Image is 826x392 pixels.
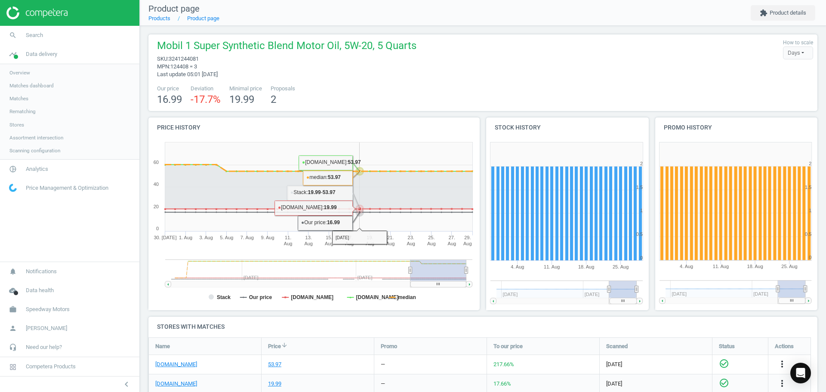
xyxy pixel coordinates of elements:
[493,380,511,387] span: 17.66 %
[26,287,54,294] span: Data health
[154,204,159,209] text: 20
[154,235,177,240] tspan: 30. [DATE]
[486,117,649,138] h4: Stock history
[6,6,68,19] img: ajHJNr6hYgQAAAAASUVORK5CYII=
[154,160,159,165] text: 60
[640,161,643,166] text: 2
[381,380,385,388] div: —
[464,235,471,240] tspan: 29.
[367,235,373,240] tspan: 19.
[304,241,313,246] tspan: Aug
[26,165,48,173] span: Analytics
[26,363,76,370] span: Competera Products
[9,82,54,89] span: Matches dashboard
[544,264,560,269] tspan: 11. Aug
[719,358,729,368] i: check_circle_outline
[356,294,399,300] tspan: [DOMAIN_NAME]
[271,85,295,93] span: Proposals
[775,342,794,350] span: Actions
[9,121,24,128] span: Stores
[809,208,811,213] text: 1
[26,50,57,58] span: Data delivery
[305,235,312,240] tspan: 13.
[387,235,394,240] tspan: 21.
[169,56,199,62] span: 3241244081
[381,342,397,350] span: Promo
[157,63,170,70] span: mpn :
[655,117,818,138] h4: Promo history
[240,235,254,240] tspan: 7. Aug
[719,342,735,350] span: Status
[116,379,137,390] button: chevron_left
[345,241,354,246] tspan: Aug
[606,361,706,368] span: [DATE]
[187,15,219,22] a: Product page
[386,241,395,246] tspan: Aug
[121,379,132,389] i: chevron_left
[5,46,21,62] i: timeline
[9,108,36,115] span: Rematching
[157,56,169,62] span: sku :
[179,235,192,240] tspan: 1. Aug
[5,320,21,336] i: person
[220,235,233,240] tspan: 5. Aug
[191,85,221,93] span: Deviation
[26,343,62,351] span: Need our help?
[381,361,385,368] div: —
[747,264,763,269] tspan: 18. Aug
[636,185,643,190] text: 1.5
[606,342,628,350] span: Scanned
[777,359,787,370] button: more_vert
[157,85,182,93] span: Our price
[809,161,811,166] text: 2
[155,361,197,368] a: [DOMAIN_NAME]
[5,27,21,43] i: search
[155,342,170,350] span: Name
[271,93,276,105] span: 2
[285,235,291,240] tspan: 11.
[291,294,333,300] tspan: [DOMAIN_NAME]
[407,241,415,246] tspan: Aug
[578,264,594,269] tspan: 18. Aug
[636,231,643,237] text: 0.5
[326,235,332,240] tspan: 15.
[148,3,200,14] span: Product page
[157,39,416,55] span: Mobil 1 Super Synthetic Blend Motor Oil, 5W-20, 5 Quarts
[154,182,159,187] text: 40
[760,9,767,17] i: extension
[9,147,60,154] span: Scanning configuration
[155,380,197,388] a: [DOMAIN_NAME]
[777,378,787,389] i: more_vert
[398,294,416,300] tspan: median
[790,363,811,383] div: Open Intercom Messenger
[449,235,455,240] tspan: 27.
[781,264,797,269] tspan: 25. Aug
[249,294,272,300] tspan: Our price
[713,264,729,269] tspan: 11. Aug
[783,46,813,59] div: Days
[5,339,21,355] i: headset_mic
[325,241,333,246] tspan: Aug
[463,241,472,246] tspan: Aug
[805,185,811,190] text: 1.5
[680,264,693,269] tspan: 4. Aug
[5,161,21,177] i: pie_chart_outlined
[809,255,811,260] text: 0
[719,377,729,388] i: check_circle_outline
[805,231,811,237] text: 0.5
[26,31,43,39] span: Search
[281,342,288,349] i: arrow_downward
[408,235,414,240] tspan: 23.
[157,93,182,105] span: 16.99
[148,317,817,337] h4: Stores with matches
[751,5,815,21] button: extensionProduct details
[9,69,30,76] span: Overview
[640,255,643,260] text: 0
[427,241,436,246] tspan: Aug
[511,264,524,269] tspan: 4. Aug
[268,380,281,388] div: 19.99
[5,301,21,318] i: work
[284,241,293,246] tspan: Aug
[268,342,281,350] span: Price
[5,282,21,299] i: cloud_done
